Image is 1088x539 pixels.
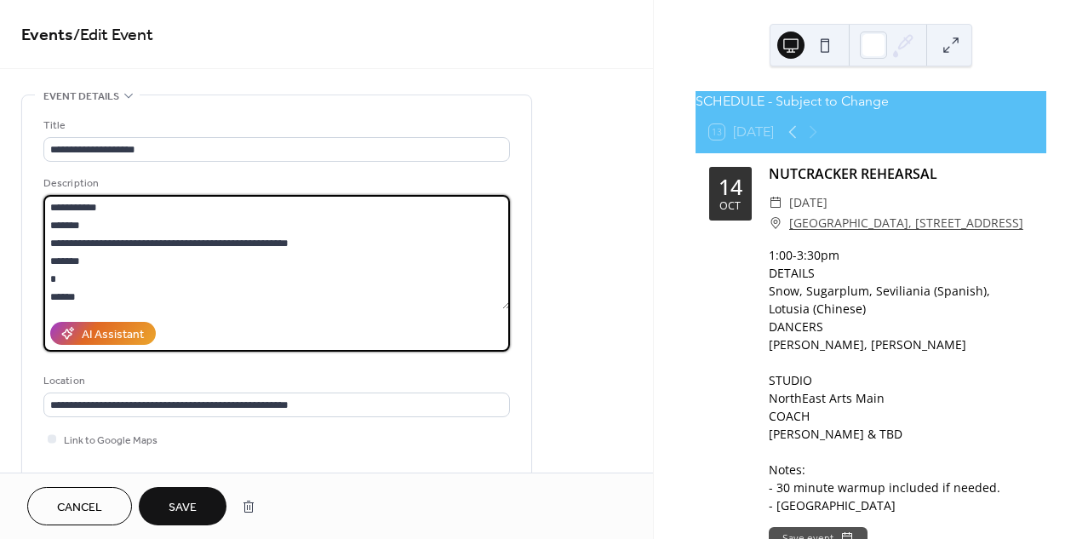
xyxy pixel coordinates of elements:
[719,176,742,198] div: 14
[789,213,1023,233] a: [GEOGRAPHIC_DATA], [STREET_ADDRESS]
[43,372,507,390] div: Location
[139,487,226,525] button: Save
[43,175,507,192] div: Description
[82,326,144,344] div: AI Assistant
[696,91,1046,112] div: SCHEDULE - Subject to Change
[769,246,1033,514] div: 1:00-3:30pm DETAILS Snow, Sugarplum, Seviliania (Spanish), Lotusia (Chinese) DANCERS [PERSON_NAME...
[43,88,119,106] span: Event details
[769,192,782,213] div: ​
[769,213,782,233] div: ​
[64,432,157,450] span: Link to Google Maps
[769,163,1033,184] div: NUTCRACKER REHEARSAL
[719,201,741,212] div: Oct
[789,192,827,213] span: [DATE]
[27,487,132,525] button: Cancel
[73,19,153,52] span: / Edit Event
[57,499,102,517] span: Cancel
[169,499,197,517] span: Save
[43,468,171,486] div: Event color
[21,19,73,52] a: Events
[43,117,507,135] div: Title
[50,322,156,345] button: AI Assistant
